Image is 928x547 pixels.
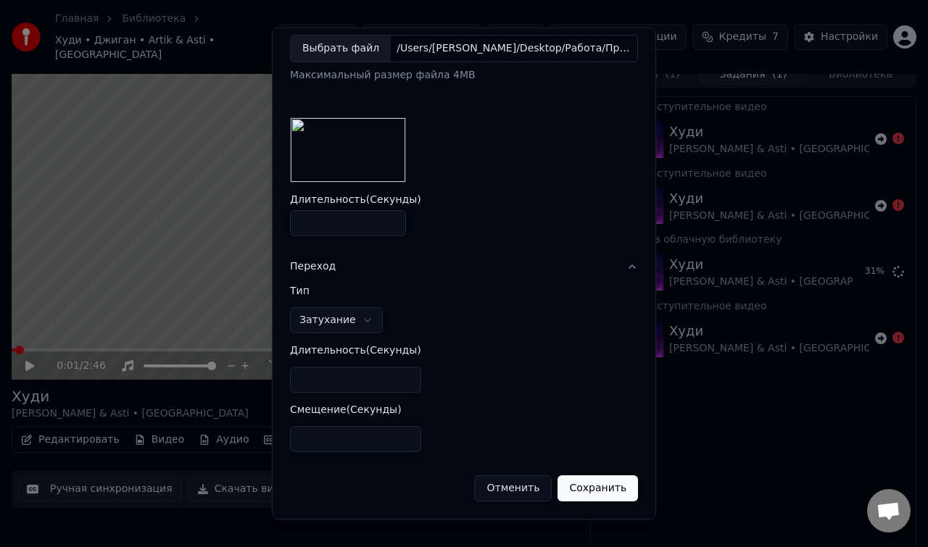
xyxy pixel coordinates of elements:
[290,286,638,464] div: Переход
[558,476,638,502] button: Сохранить
[474,476,552,502] button: Отменить
[291,36,391,62] div: Выбрать файл
[391,42,637,57] div: /Users/[PERSON_NAME]/Desktop/Работа/Проекты/КараокеХит/intro.png
[290,69,638,83] div: Максимальный размер файла 4MB
[290,405,421,415] label: Смещение ( Секунды )
[290,195,638,205] label: Длительность ( Секунды )
[290,249,638,286] button: Переход
[290,346,421,356] label: Длительность ( Секунды )
[290,286,421,296] label: Тип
